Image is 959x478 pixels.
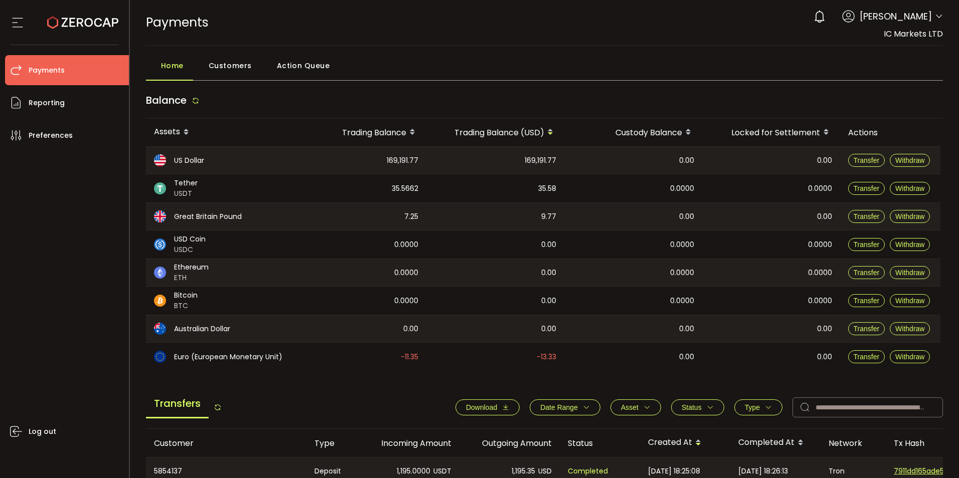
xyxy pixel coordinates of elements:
[895,325,924,333] span: Withdraw
[821,437,886,449] div: Network
[909,430,959,478] iframe: Chat Widget
[154,351,166,363] img: eur_portfolio.svg
[890,238,930,251] button: Withdraw
[840,127,940,138] div: Actions
[174,301,198,311] span: BTC
[890,350,930,363] button: Withdraw
[808,239,832,251] span: 0.0000
[890,266,930,279] button: Withdraw
[397,465,430,477] span: 1,195.0000
[854,156,880,164] span: Transfer
[146,14,209,31] span: Payments
[848,350,885,363] button: Transfer
[895,353,924,361] span: Withdraw
[394,239,418,251] span: 0.0000
[277,56,330,76] span: Action Queue
[817,211,832,222] span: 0.00
[154,295,166,307] img: btc_portfolio.svg
[895,156,924,164] span: Withdraw
[854,241,880,249] span: Transfer
[890,154,930,167] button: Withdraw
[301,124,426,141] div: Trading Balance
[538,183,556,194] span: 35.58
[730,434,821,451] div: Completed At
[670,239,694,251] span: 0.0000
[174,188,198,199] span: USDT
[679,211,694,222] span: 0.00
[209,56,252,76] span: Customers
[848,210,885,223] button: Transfer
[387,155,418,166] span: 169,191.77
[854,269,880,277] span: Transfer
[808,267,832,279] span: 0.0000
[29,63,65,78] span: Payments
[679,351,694,363] span: 0.00
[174,262,209,273] span: Ethereum
[854,325,880,333] span: Transfer
[560,437,640,449] div: Status
[174,178,198,188] span: Tether
[895,184,924,192] span: Withdraw
[679,323,694,335] span: 0.00
[848,266,885,279] button: Transfer
[174,290,198,301] span: Bitcoin
[394,267,418,279] span: 0.0000
[854,212,880,220] span: Transfer
[817,155,832,166] span: 0.00
[890,210,930,223] button: Withdraw
[29,128,73,143] span: Preferences
[890,182,930,195] button: Withdraw
[146,390,209,418] span: Transfers
[455,399,520,415] button: Download
[537,351,556,363] span: -13.33
[854,353,880,361] span: Transfer
[702,124,840,141] div: Locked for Settlement
[154,154,166,166] img: usd_portfolio.svg
[174,324,230,334] span: Australian Dollar
[161,56,184,76] span: Home
[884,28,943,40] span: IC Markets LTD
[670,295,694,307] span: 0.0000
[359,437,459,449] div: Incoming Amount
[174,352,282,362] span: Euro (European Monetary Unit)
[538,465,552,477] span: USD
[401,351,418,363] span: -11.35
[670,267,694,279] span: 0.0000
[174,211,242,222] span: Great Britain Pound
[610,399,661,415] button: Asset
[174,273,209,283] span: ETH
[671,399,724,415] button: Status
[306,437,359,449] div: Type
[466,403,497,411] span: Download
[541,267,556,279] span: 0.00
[808,295,832,307] span: 0.0000
[154,323,166,335] img: aud_portfolio.svg
[433,465,451,477] span: USDT
[540,403,578,411] span: Date Range
[854,184,880,192] span: Transfer
[512,465,535,477] span: 1,195.35
[29,424,56,439] span: Log out
[530,399,600,415] button: Date Range
[541,211,556,222] span: 9.77
[895,297,924,305] span: Withdraw
[154,210,166,222] img: gbp_portfolio.svg
[568,465,608,477] span: Completed
[895,212,924,220] span: Withdraw
[682,403,702,411] span: Status
[541,239,556,251] span: 0.00
[640,434,730,451] div: Created At
[174,234,206,245] span: USD Coin
[860,10,932,23] span: [PERSON_NAME]
[146,93,187,107] span: Balance
[541,295,556,307] span: 0.00
[895,269,924,277] span: Withdraw
[890,294,930,307] button: Withdraw
[817,323,832,335] span: 0.00
[648,465,700,477] span: [DATE] 18:25:08
[426,124,564,141] div: Trading Balance (USD)
[564,124,702,141] div: Custody Balance
[404,211,418,222] span: 7.25
[154,238,166,251] img: usdc_portfolio.svg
